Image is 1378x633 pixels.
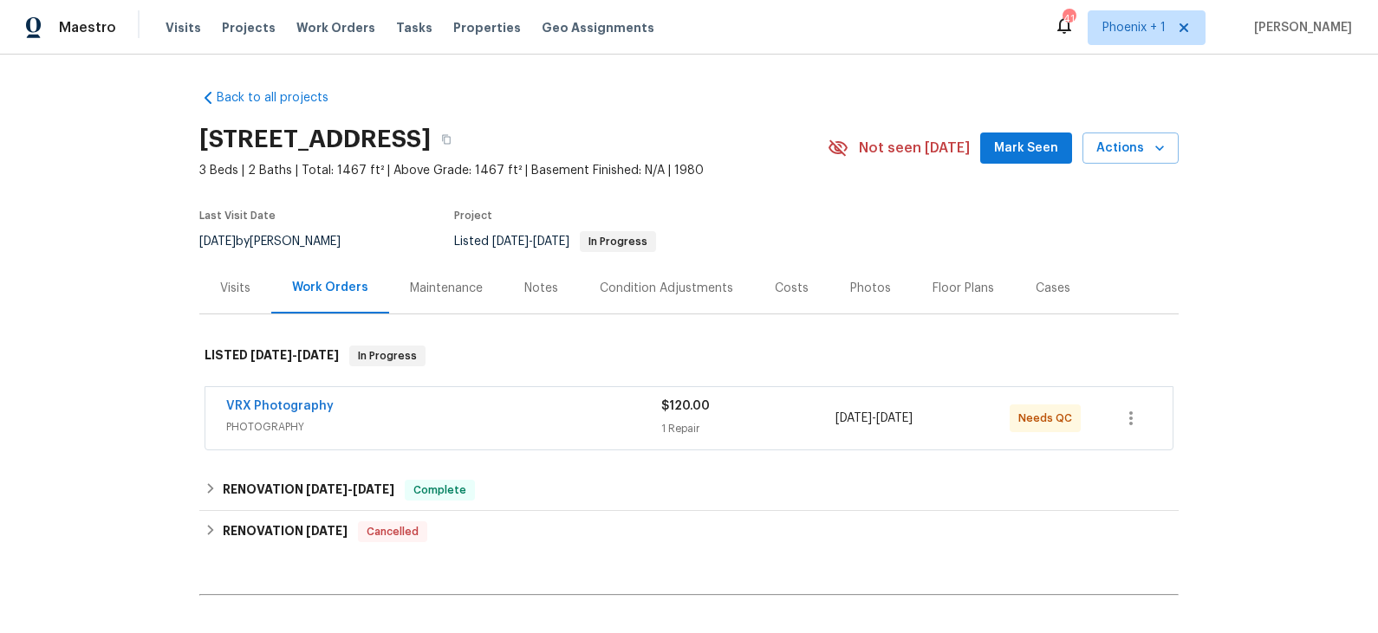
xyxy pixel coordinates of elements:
[297,349,339,361] span: [DATE]
[1247,19,1352,36] span: [PERSON_NAME]
[876,412,913,424] span: [DATE]
[360,523,426,540] span: Cancelled
[542,19,654,36] span: Geo Assignments
[166,19,201,36] span: Visits
[661,420,835,437] div: 1 Repair
[226,400,334,412] a: VRX Photography
[59,19,116,36] span: Maestro
[410,280,483,297] div: Maintenance
[223,521,348,542] h6: RENOVATION
[859,139,970,157] span: Not seen [DATE]
[223,480,394,501] h6: RENOVATION
[1018,410,1079,427] span: Needs QC
[1102,19,1166,36] span: Phoenix + 1
[292,279,368,296] div: Work Orders
[454,236,656,248] span: Listed
[454,210,492,221] span: Project
[220,280,250,297] div: Visits
[835,410,913,427] span: -
[492,236,529,248] span: [DATE]
[199,236,236,248] span: [DATE]
[199,89,366,107] a: Back to all projects
[431,124,462,155] button: Copy Address
[661,400,710,412] span: $120.00
[306,483,394,495] span: -
[980,132,1072,165] button: Mark Seen
[1036,280,1070,297] div: Cases
[396,22,432,34] span: Tasks
[835,412,872,424] span: [DATE]
[250,349,339,361] span: -
[994,138,1058,159] span: Mark Seen
[582,236,654,247] span: In Progress
[199,511,1179,552] div: RENOVATION [DATE]Cancelled
[306,483,348,495] span: [DATE]
[933,280,994,297] div: Floor Plans
[453,19,521,36] span: Properties
[406,481,473,499] span: Complete
[250,349,292,361] span: [DATE]
[351,347,424,365] span: In Progress
[600,280,733,297] div: Condition Adjustments
[1063,10,1075,28] div: 41
[533,236,569,248] span: [DATE]
[199,328,1179,384] div: LISTED [DATE]-[DATE]In Progress
[353,483,394,495] span: [DATE]
[492,236,569,248] span: -
[199,231,361,252] div: by [PERSON_NAME]
[199,162,828,179] span: 3 Beds | 2 Baths | Total: 1467 ft² | Above Grade: 1467 ft² | Basement Finished: N/A | 1980
[306,525,348,537] span: [DATE]
[205,346,339,366] h6: LISTED
[524,280,558,297] div: Notes
[222,19,276,36] span: Projects
[775,280,809,297] div: Costs
[850,280,891,297] div: Photos
[199,131,431,148] h2: [STREET_ADDRESS]
[1082,132,1179,165] button: Actions
[199,210,276,221] span: Last Visit Date
[296,19,375,36] span: Work Orders
[226,418,661,436] span: PHOTOGRAPHY
[1096,138,1165,159] span: Actions
[199,469,1179,511] div: RENOVATION [DATE]-[DATE]Complete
